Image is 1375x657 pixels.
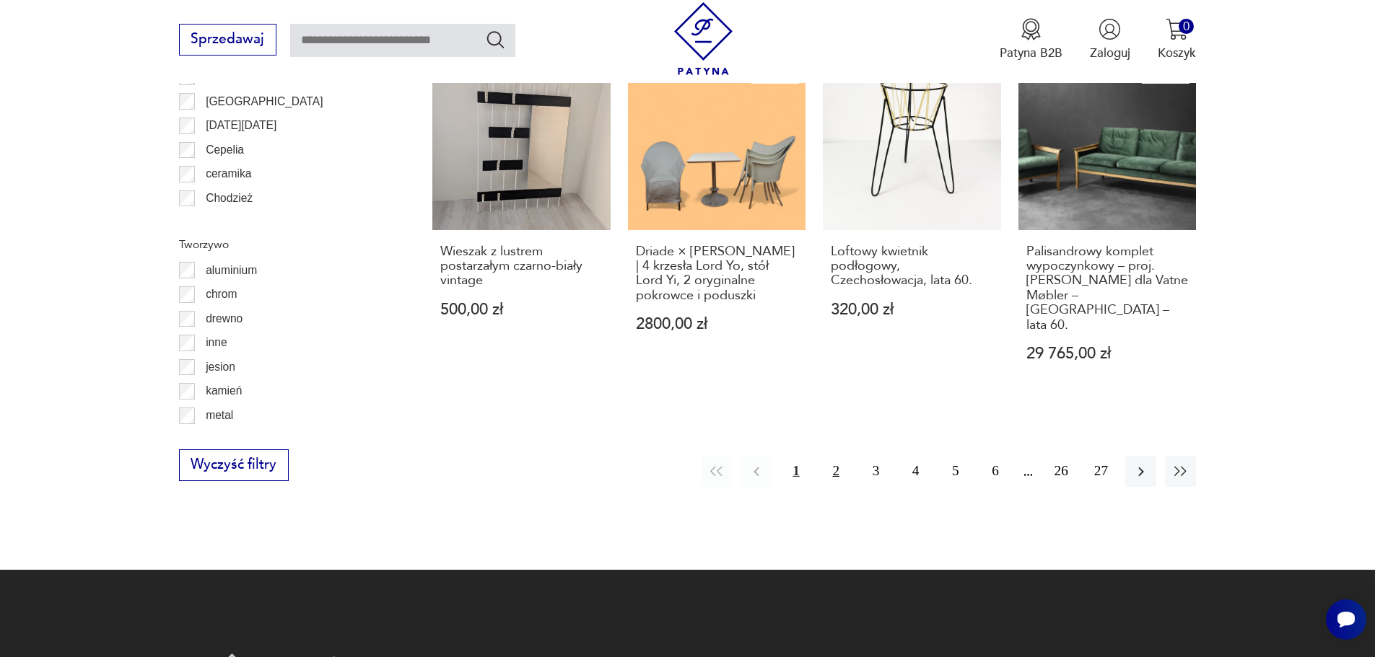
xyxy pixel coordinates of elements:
img: Ikona koszyka [1166,18,1188,40]
button: Zaloguj [1090,18,1130,61]
p: Chodzież [206,189,253,208]
a: KlasykPalisandrowy komplet wypoczynkowy – proj. Knut Sæter dla Vatne Møbler – Norwegia – lata 60.... [1018,53,1197,395]
h3: Wieszak z lustrem postarzałym czarno-biały vintage [440,244,603,288]
p: palisander [206,431,258,449]
p: Koszyk [1158,45,1196,61]
p: drewno [206,309,243,328]
a: Wieszak z lustrem postarzałym czarno-biały vintageWieszak z lustrem postarzałym czarno-biały vint... [432,53,611,395]
button: 26 [1046,456,1077,487]
a: Ikona medaluPatyna B2B [1000,18,1062,61]
p: 2800,00 zł [636,317,798,332]
p: Zaloguj [1090,45,1130,61]
div: 0 [1179,19,1194,34]
button: Sprzedawaj [179,24,276,56]
button: Patyna B2B [1000,18,1062,61]
p: 500,00 zł [440,302,603,317]
button: 0Koszyk [1158,18,1196,61]
p: chrom [206,285,237,304]
p: kamień [206,382,242,400]
h3: Palisandrowy komplet wypoczynkowy – proj. [PERSON_NAME] dla Vatne Møbler – [GEOGRAPHIC_DATA] – la... [1026,244,1189,332]
h3: Driade × [PERSON_NAME] | 4 krzesła Lord Yo, stół Lord Yi, 2 oryginalne pokrowce i poduszki [636,244,798,304]
button: 27 [1086,456,1117,487]
p: inne [206,333,227,352]
p: metal [206,406,233,425]
img: Ikonka użytkownika [1099,18,1121,40]
iframe: Smartsupp widget button [1326,599,1366,640]
p: ceramika [206,164,251,183]
button: 5 [940,456,971,487]
button: 3 [860,456,891,487]
button: Szukaj [485,29,506,50]
p: Ćmielów [206,213,249,232]
p: Cepelia [206,141,244,159]
p: [DATE][DATE] [206,116,276,135]
img: Patyna - sklep z meblami i dekoracjami vintage [667,2,740,75]
h3: Loftowy kwietnik podłogowy, Czechosłowacja, lata 60. [831,244,993,288]
p: Patyna B2B [1000,45,1062,61]
a: Sprzedawaj [179,35,276,46]
p: jesion [206,358,235,376]
p: [GEOGRAPHIC_DATA] [206,92,323,111]
p: 29 765,00 zł [1026,346,1189,361]
button: 6 [979,456,1010,487]
a: Loftowy kwietnik podłogowy, Czechosłowacja, lata 60.Loftowy kwietnik podłogowy, Czechosłowacja, l... [823,53,1001,395]
button: 1 [780,456,811,487]
p: Tworzywo [179,235,391,254]
p: 320,00 zł [831,302,993,317]
p: aluminium [206,261,257,280]
button: 2 [821,456,852,487]
button: Wyczyść filtry [179,449,289,481]
a: KlasykDriade × Philippe Starck | 4 krzesła Lord Yo, stół Lord Yi, 2 oryginalne pokrowce i poduszk... [628,53,806,395]
button: 4 [900,456,931,487]
img: Ikona medalu [1020,18,1042,40]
